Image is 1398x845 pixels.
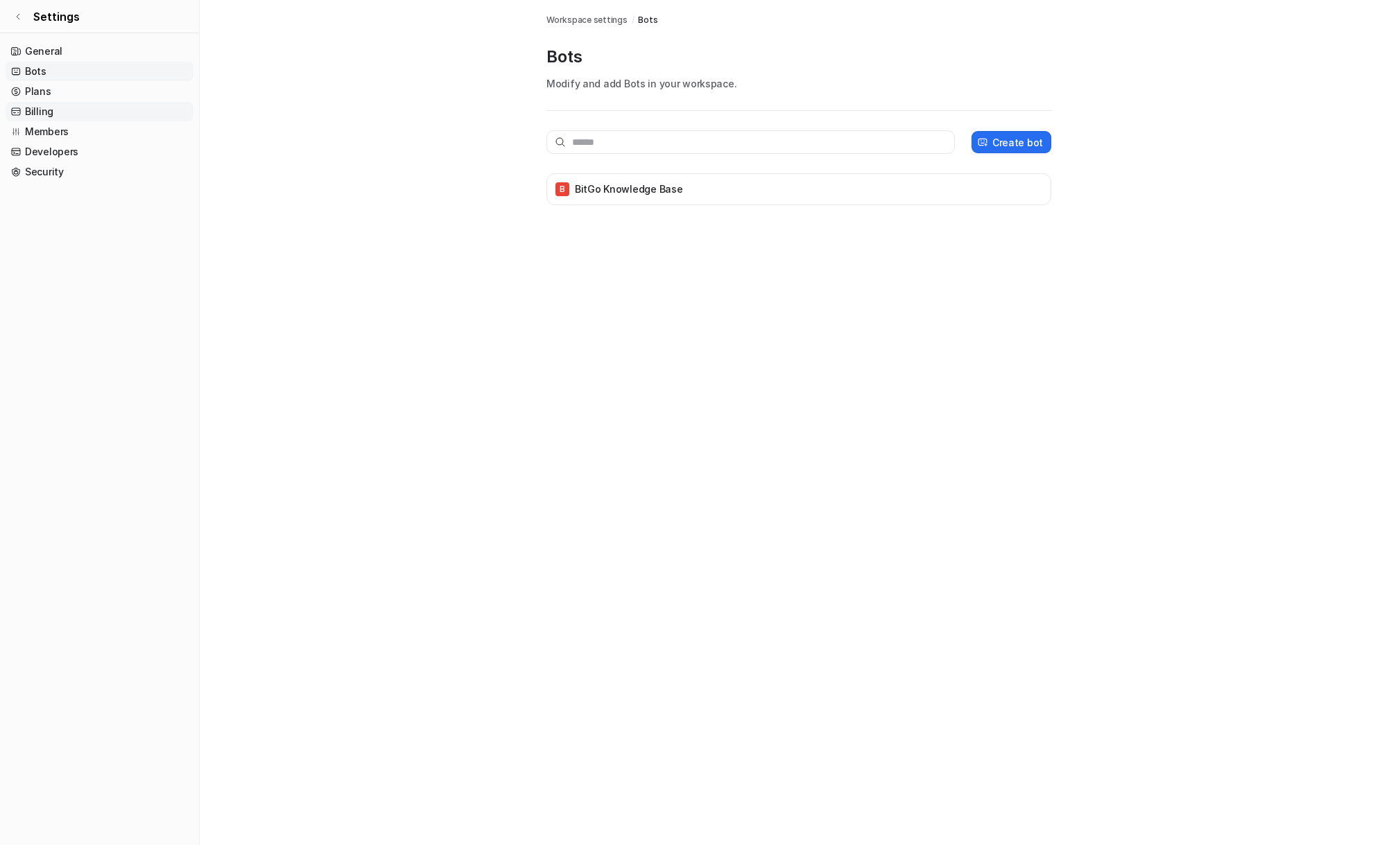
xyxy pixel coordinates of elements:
a: Security [6,162,193,182]
a: Plans [6,82,193,101]
a: Members [6,122,193,141]
img: create [977,137,988,148]
a: Workspace settings [546,14,628,26]
p: Bots [546,46,1051,68]
a: Billing [6,102,193,121]
p: Create bot [992,135,1043,150]
p: BitGo Knowledge Base [575,182,682,196]
span: Settings [33,8,80,25]
a: General [6,42,193,61]
a: Bots [6,62,193,81]
a: Bots [638,14,657,26]
span: B [555,182,569,196]
span: / [632,14,635,26]
button: Create bot [972,131,1051,153]
p: Modify and add Bots in your workspace. [546,76,1051,91]
a: Developers [6,142,193,162]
